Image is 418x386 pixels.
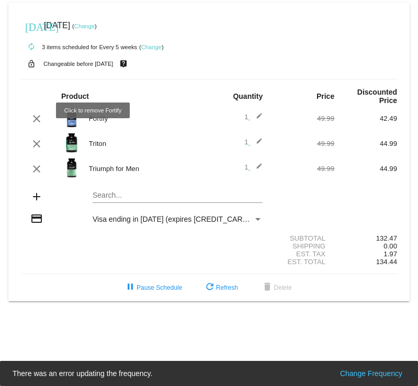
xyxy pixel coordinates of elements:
[30,163,43,175] mat-icon: clear
[117,57,130,71] mat-icon: live_help
[244,113,263,121] span: 1
[61,157,82,178] img: Image-1-Triumph_carousel-front-transp.png
[334,165,397,173] div: 44.99
[376,258,397,266] span: 134.44
[13,368,405,379] simple-snack-bar: There was an error updating the frequency.
[74,23,95,29] a: Change
[30,190,43,203] mat-icon: add
[272,242,334,250] div: Shipping
[72,23,97,29] small: ( )
[25,41,38,53] mat-icon: autorenew
[93,215,275,223] span: Visa ending in [DATE] (expires [CREDIT_CARD_DATA])
[30,212,43,225] mat-icon: credit_card
[116,278,190,297] button: Pause Schedule
[61,92,89,100] strong: Product
[30,112,43,125] mat-icon: clear
[84,165,209,173] div: Triumph for Men
[30,138,43,150] mat-icon: clear
[204,284,238,291] span: Refresh
[253,278,300,297] button: Delete
[272,250,334,258] div: Est. Tax
[250,112,263,125] mat-icon: edit
[25,57,38,71] mat-icon: lock_open
[204,281,216,294] mat-icon: refresh
[84,140,209,147] div: Triton
[334,115,397,122] div: 42.49
[233,92,263,100] strong: Quantity
[383,242,397,250] span: 0.00
[334,234,397,242] div: 132.47
[317,92,334,100] strong: Price
[261,281,274,294] mat-icon: delete
[61,107,82,128] img: Image-1-Carousel-Fortify-Transp.png
[337,368,405,379] button: Change Frequency
[93,191,263,200] input: Search...
[43,61,114,67] small: Changeable before [DATE]
[383,250,397,258] span: 1.97
[250,138,263,150] mat-icon: edit
[93,215,263,223] mat-select: Payment Method
[272,258,334,266] div: Est. Total
[141,44,162,50] a: Change
[195,278,246,297] button: Refresh
[244,138,263,146] span: 1
[61,132,82,153] img: Image-1-Carousel-Triton-Transp.png
[272,115,334,122] div: 49.99
[272,234,334,242] div: Subtotal
[124,281,137,294] mat-icon: pause
[21,44,137,50] small: 3 items scheduled for Every 5 weeks
[261,284,292,291] span: Delete
[272,165,334,173] div: 49.99
[357,88,397,105] strong: Discounted Price
[25,20,38,32] mat-icon: [DATE]
[250,163,263,175] mat-icon: edit
[139,44,164,50] small: ( )
[84,115,209,122] div: Fortify
[334,140,397,147] div: 44.99
[244,163,263,171] span: 1
[272,140,334,147] div: 49.99
[124,284,182,291] span: Pause Schedule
